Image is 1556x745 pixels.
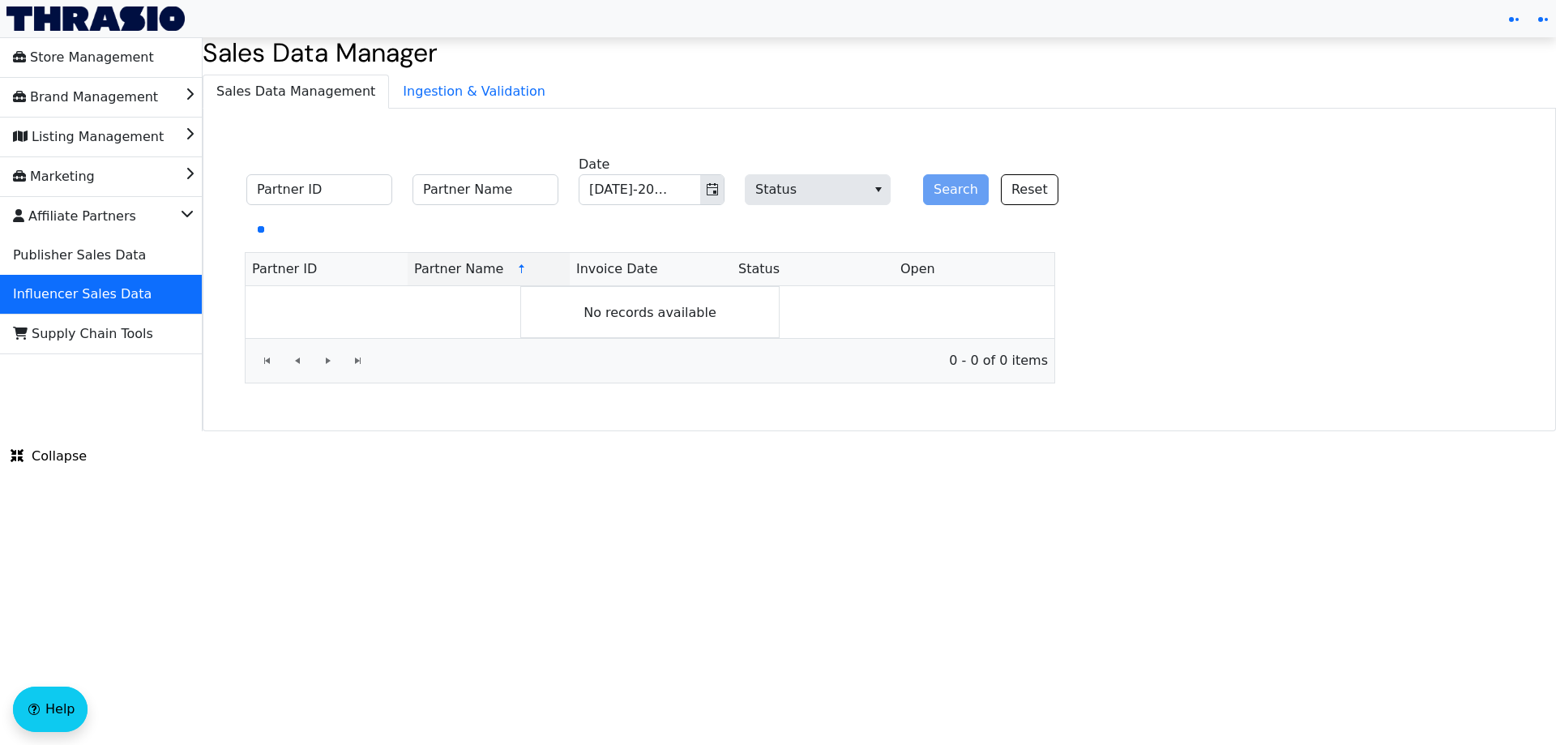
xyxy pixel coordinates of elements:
[13,124,164,150] span: Listing Management
[745,174,891,205] span: Status
[414,259,503,279] span: Partner Name
[700,175,724,204] button: Toggle calendar
[866,175,890,204] button: select
[900,259,935,279] span: Open
[13,164,95,190] span: Marketing
[390,75,558,108] span: Ingestion & Validation
[387,351,1048,370] span: 0 - 0 of 0 items
[203,37,1556,68] h2: Sales Data Manager
[13,45,154,71] span: Store Management
[246,338,1054,383] div: Page 1 of 0
[6,6,185,31] img: Thrasio Logo
[738,259,780,279] span: Status
[520,286,780,338] div: No records available
[11,447,87,466] span: Collapse
[576,259,658,279] span: Invoice Date
[13,281,152,307] span: Influencer Sales Data
[13,321,153,347] span: Supply Chain Tools
[13,203,136,229] span: Affiliate Partners
[203,75,388,108] span: Sales Data Management
[13,84,158,110] span: Brand Management
[1001,174,1058,205] button: Reset
[579,155,609,174] label: Date
[252,259,317,279] span: Partner ID
[45,700,75,719] span: Help
[579,175,680,204] input: Jul-2025
[13,687,88,732] button: Help floatingactionbutton
[13,242,146,268] span: Publisher Sales Data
